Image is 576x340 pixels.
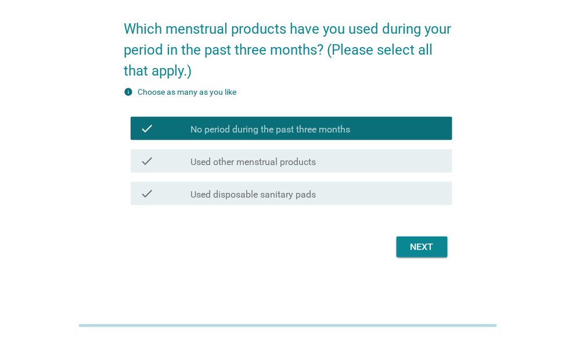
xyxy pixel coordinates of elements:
[124,87,133,96] i: info
[140,154,154,168] i: check
[190,156,316,168] label: Used other menstrual products
[190,189,316,201] label: Used disposable sanitary pads
[406,240,438,254] div: Next
[397,237,448,257] button: Next
[124,7,452,81] h2: Which menstrual products have you used during your period in the past three months? (Please selec...
[190,124,350,135] label: No period during the past three months
[140,121,154,135] i: check
[140,187,154,201] i: check
[138,87,236,96] label: Choose as many as you like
